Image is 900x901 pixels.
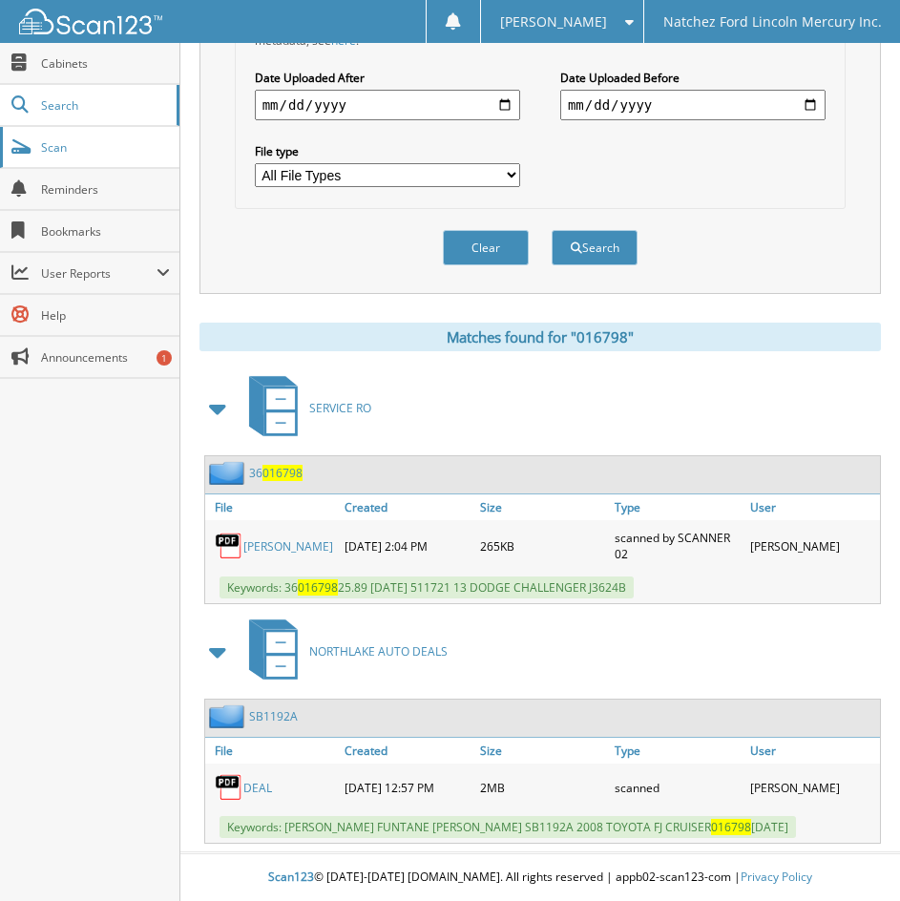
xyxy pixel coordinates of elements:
[340,494,474,520] a: Created
[610,494,744,520] a: Type
[180,854,900,901] div: © [DATE]-[DATE] [DOMAIN_NAME]. All rights reserved | appb02-scan123-com |
[243,538,333,555] a: [PERSON_NAME]
[215,773,243,802] img: PDF.png
[610,768,744,807] div: scanned
[41,307,170,324] span: Help
[19,9,162,34] img: scan123-logo-white.svg
[262,465,303,481] span: 016798
[500,16,607,28] span: [PERSON_NAME]
[610,525,744,567] div: scanned by SCANNER 02
[238,614,448,689] a: NORTHLAKE AUTO DEALS
[552,230,638,265] button: Search
[205,494,340,520] a: File
[268,869,314,885] span: Scan123
[475,768,610,807] div: 2MB
[340,525,474,567] div: [DATE] 2:04 PM
[41,223,170,240] span: Bookmarks
[199,323,881,351] div: Matches found for "016798"
[41,349,170,366] span: Announcements
[663,16,882,28] span: Natchez Ford Lincoln Mercury Inc.
[560,70,826,86] label: Date Uploaded Before
[745,738,880,764] a: User
[255,143,520,159] label: File type
[610,738,744,764] a: Type
[249,708,298,724] a: SB1192A
[745,494,880,520] a: User
[711,819,751,835] span: 016798
[238,370,371,446] a: SERVICE RO
[41,139,170,156] span: Scan
[215,532,243,560] img: PDF.png
[220,576,634,598] span: Keywords: 36 25.89 [DATE] 511721 13 DODGE CHALLENGER J3624B
[249,465,303,481] a: 36016798
[205,738,340,764] a: File
[475,494,610,520] a: Size
[475,525,610,567] div: 265KB
[41,97,167,114] span: Search
[340,738,474,764] a: Created
[309,643,448,660] span: NORTHLAKE AUTO DEALS
[475,738,610,764] a: Size
[745,525,880,567] div: [PERSON_NAME]
[41,181,170,198] span: Reminders
[745,768,880,807] div: [PERSON_NAME]
[220,816,796,838] span: Keywords: [PERSON_NAME] FUNTANE [PERSON_NAME] SB1192A 2008 TOYOTA FJ CRUISER [DATE]
[243,780,272,796] a: DEAL
[309,400,371,416] span: SERVICE RO
[741,869,812,885] a: Privacy Policy
[157,350,172,366] div: 1
[443,230,529,265] button: Clear
[560,90,826,120] input: end
[209,704,249,728] img: folder2.png
[255,90,520,120] input: start
[41,265,157,282] span: User Reports
[340,768,474,807] div: [DATE] 12:57 PM
[255,70,520,86] label: Date Uploaded After
[41,55,170,72] span: Cabinets
[298,579,338,596] span: 016798
[209,461,249,485] img: folder2.png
